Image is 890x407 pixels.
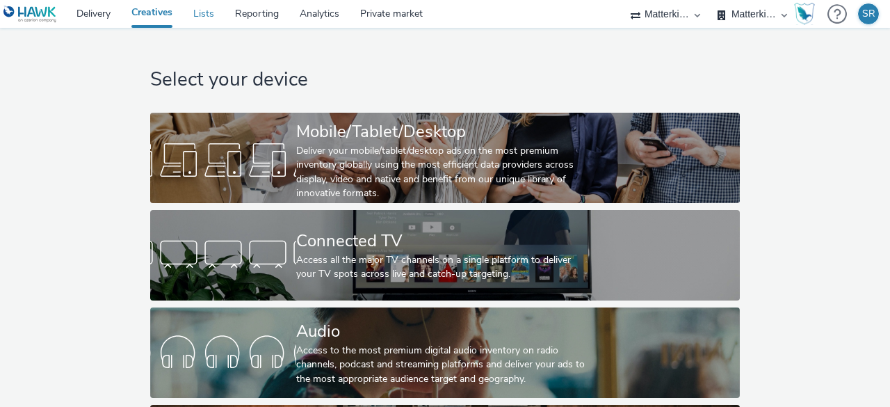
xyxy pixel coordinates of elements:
div: Access all the major TV channels on a single platform to deliver your TV spots across live and ca... [296,253,588,282]
h1: Select your device [150,67,741,93]
img: Hawk Academy [794,3,815,25]
div: Access to the most premium digital audio inventory on radio channels, podcast and streaming platf... [296,344,588,386]
div: Mobile/Tablet/Desktop [296,120,588,144]
a: AudioAccess to the most premium digital audio inventory on radio channels, podcast and streaming ... [150,308,741,398]
a: Connected TVAccess all the major TV channels on a single platform to deliver your TV spots across... [150,210,741,301]
a: Mobile/Tablet/DesktopDeliver your mobile/tablet/desktop ads on the most premium inventory globall... [150,113,741,203]
div: SR [862,3,875,24]
div: Deliver your mobile/tablet/desktop ads on the most premium inventory globally using the most effi... [296,144,588,201]
a: Hawk Academy [794,3,820,25]
div: Audio [296,319,588,344]
div: Connected TV [296,229,588,253]
img: undefined Logo [3,6,57,23]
